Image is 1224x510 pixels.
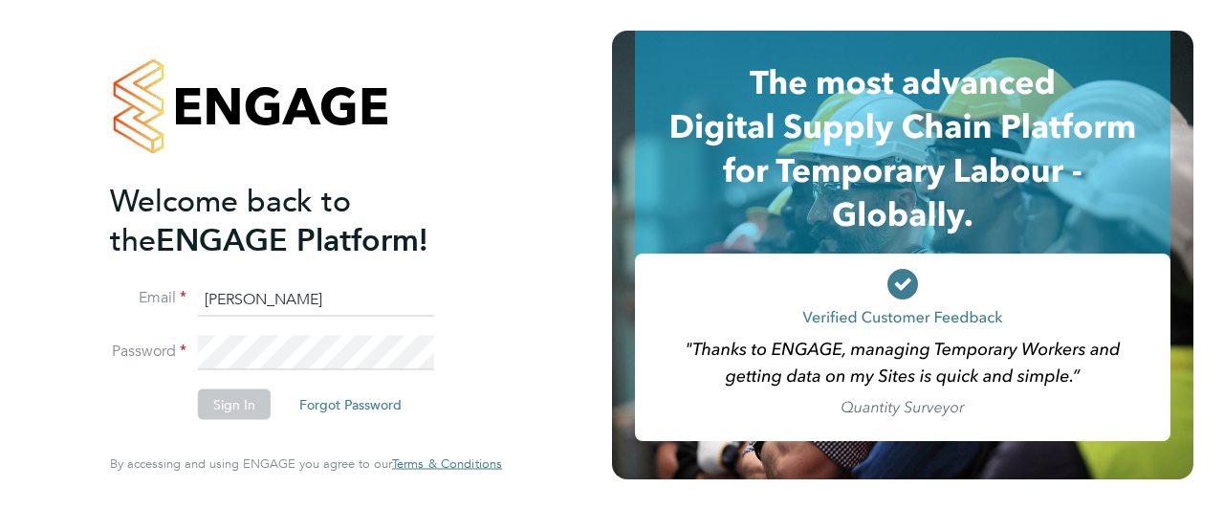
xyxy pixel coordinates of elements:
span: By accessing and using ENGAGE you agree to our [110,455,502,472]
label: Password [110,342,186,362]
input: Enter your work email... [198,282,434,317]
h2: ENGAGE Platform! [110,181,483,259]
button: Sign In [198,389,271,420]
button: Forgot Password [284,389,417,420]
span: Welcome back to the [110,182,351,258]
span: Terms & Conditions [392,455,502,472]
label: Email [110,288,186,308]
a: Terms & Conditions [392,456,502,472]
